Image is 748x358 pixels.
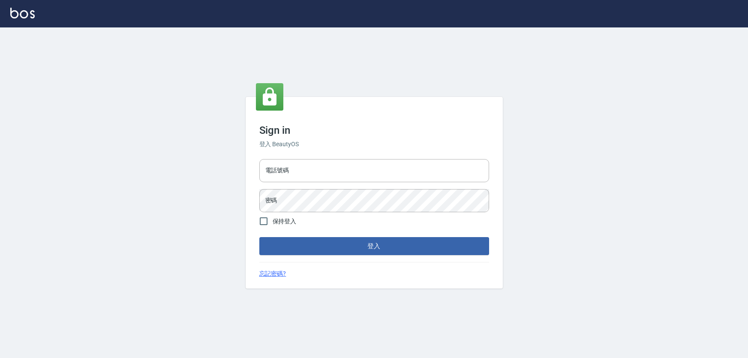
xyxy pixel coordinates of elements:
button: 登入 [259,237,489,255]
h6: 登入 BeautyOS [259,140,489,149]
span: 保持登入 [273,217,297,226]
img: Logo [10,8,35,18]
a: 忘記密碼? [259,269,286,278]
h3: Sign in [259,124,489,136]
